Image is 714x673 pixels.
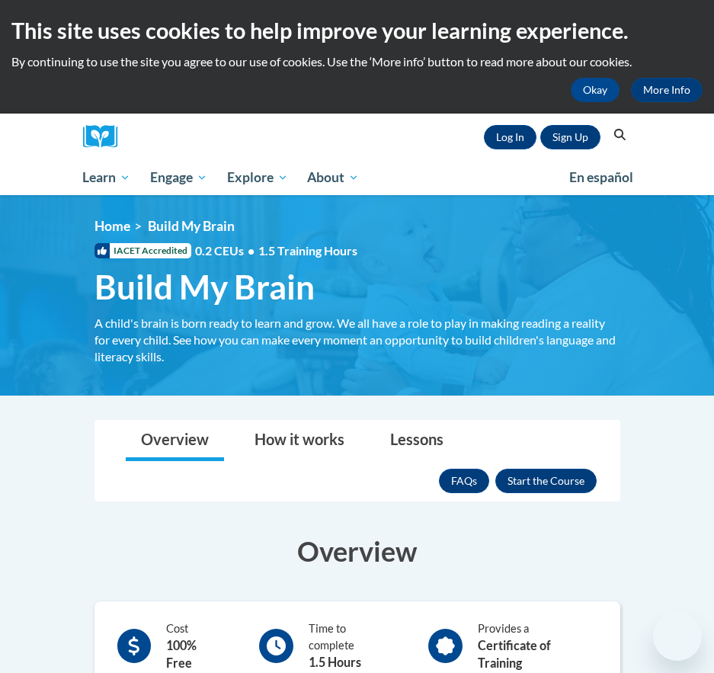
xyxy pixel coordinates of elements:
[439,469,489,493] a: FAQs
[83,125,129,149] img: Logo brand
[94,218,130,234] a: Home
[94,532,620,570] h3: Overview
[166,620,225,672] div: Cost
[73,160,141,195] a: Learn
[150,168,207,187] span: Engage
[571,78,620,102] button: Okay
[307,168,359,187] span: About
[82,168,130,187] span: Learn
[653,612,702,661] iframe: Button to launch messaging window
[309,620,394,671] div: Time to complete
[166,638,197,670] b: 100% Free
[195,242,357,259] span: 0.2 CEUs
[569,169,633,185] span: En español
[484,125,536,149] a: Log In
[126,421,224,461] a: Overview
[227,168,288,187] span: Explore
[248,243,255,258] span: •
[478,620,597,672] div: Provides a
[94,315,620,365] div: A child's brain is born ready to learn and grow. We all have a role to play in making reading a r...
[258,243,357,258] span: 1.5 Training Hours
[140,160,217,195] a: Engage
[72,160,643,195] div: Main menu
[11,15,703,46] h2: This site uses cookies to help improve your learning experience.
[239,421,360,461] a: How it works
[148,218,235,234] span: Build My Brain
[608,126,631,144] button: Search
[309,655,361,669] b: 1.5 Hours
[94,267,315,307] span: Build My Brain
[559,162,643,194] a: En español
[631,78,703,102] a: More Info
[217,160,298,195] a: Explore
[11,53,703,70] p: By continuing to use the site you agree to our use of cookies. Use the ‘More info’ button to read...
[478,638,551,670] b: Certificate of Training
[540,125,600,149] a: Register
[495,469,597,493] button: Enroll
[83,125,129,149] a: Cox Campus
[94,243,191,258] span: IACET Accredited
[297,160,369,195] a: About
[375,421,459,461] a: Lessons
